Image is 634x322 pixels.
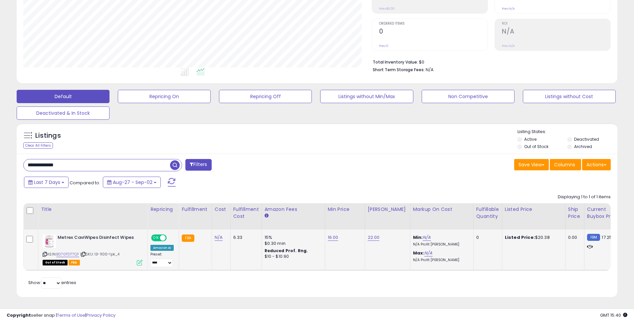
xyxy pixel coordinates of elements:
span: N/A [426,67,434,73]
div: [PERSON_NAME] [368,206,407,213]
span: Aug-27 - Sep-02 [113,179,152,186]
div: $20.38 [505,235,560,241]
span: Last 7 Days [34,179,60,186]
button: Deactivated & In Stock [17,106,109,120]
div: Displaying 1 to 1 of 1 items [558,194,611,200]
b: Min: [413,234,423,241]
p: Listing States: [518,129,617,135]
div: Fulfillment Cost [233,206,259,220]
a: Privacy Policy [86,312,115,318]
div: Fulfillable Quantity [476,206,499,220]
div: seller snap | | [7,312,115,319]
small: FBM [587,234,600,241]
span: 17.25 [602,234,612,241]
span: OFF [166,235,176,241]
span: 2025-09-10 15:40 GMT [600,312,627,318]
div: Markup on Cost [413,206,471,213]
span: Compared to: [70,180,100,186]
div: Preset: [150,252,174,267]
b: Short Term Storage Fees: [373,67,425,73]
h2: 0 [379,28,488,37]
span: FBA [69,260,80,265]
button: Default [17,90,109,103]
small: Prev: N/A [502,7,515,11]
label: Out of Stock [524,144,548,149]
div: Title [41,206,145,213]
small: Prev: $0.00 [379,7,395,11]
h2: N/A [502,28,610,37]
span: All listings that are currently out of stock and unavailable for purchase on Amazon [43,260,68,265]
img: 41bHeUFilmL._SL40_.jpg [43,235,56,248]
div: Fulfillment [182,206,209,213]
div: Clear All Filters [23,142,53,149]
div: Ship Price [568,206,581,220]
button: Repricing Off [219,90,312,103]
li: $0 [373,58,606,66]
span: | SKU: 13-1100-1pk_4 [80,251,119,257]
div: Amazon Fees [265,206,322,213]
a: Terms of Use [57,312,85,318]
div: 15% [265,235,320,241]
div: Amazon AI [150,245,174,251]
h5: Listings [35,131,61,140]
b: Listed Price: [505,234,535,241]
a: N/A [423,234,431,241]
div: Cost [215,206,228,213]
div: Min Price [328,206,362,213]
button: Non Competitive [422,90,515,103]
span: ON [152,235,160,241]
a: 22.00 [368,234,380,241]
small: Prev: 0 [379,44,388,48]
button: Listings without Min/Max [320,90,413,103]
b: Metrex CaviWipes Disinfect Wipes [58,235,138,242]
a: 16.00 [328,234,338,241]
p: N/A Profit [PERSON_NAME] [413,242,468,247]
div: ASIN: [43,235,142,265]
button: Columns [550,159,581,170]
div: Listed Price [505,206,562,213]
button: Last 7 Days [24,177,69,188]
div: 0.00 [568,235,579,241]
span: Columns [554,161,575,168]
strong: Copyright [7,312,31,318]
small: Amazon Fees. [265,213,269,219]
div: 6.33 [233,235,257,241]
button: Save View [514,159,549,170]
span: Show: entries [28,279,76,286]
div: Current Buybox Price [587,206,621,220]
p: N/A Profit [PERSON_NAME] [413,258,468,262]
span: Ordered Items [379,22,488,26]
label: Archived [574,144,592,149]
div: $0.30 min [265,241,320,246]
span: ROI [502,22,610,26]
label: Active [524,136,536,142]
small: FBA [182,235,194,242]
small: Prev: N/A [502,44,515,48]
div: 0 [476,235,497,241]
button: Aug-27 - Sep-02 [103,177,161,188]
a: N/A [424,250,432,256]
div: Repricing [150,206,176,213]
b: Reduced Prof. Rng. [265,248,308,253]
th: The percentage added to the cost of goods (COGS) that forms the calculator for Min & Max prices. [410,203,473,230]
a: N/A [215,234,223,241]
label: Deactivated [574,136,599,142]
a: B07GTD77QF [56,251,79,257]
div: $10 - $10.90 [265,254,320,259]
b: Max: [413,250,425,256]
button: Repricing On [118,90,211,103]
b: Total Inventory Value: [373,59,418,65]
button: Listings without Cost [523,90,616,103]
button: Actions [582,159,611,170]
button: Filters [185,159,211,171]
